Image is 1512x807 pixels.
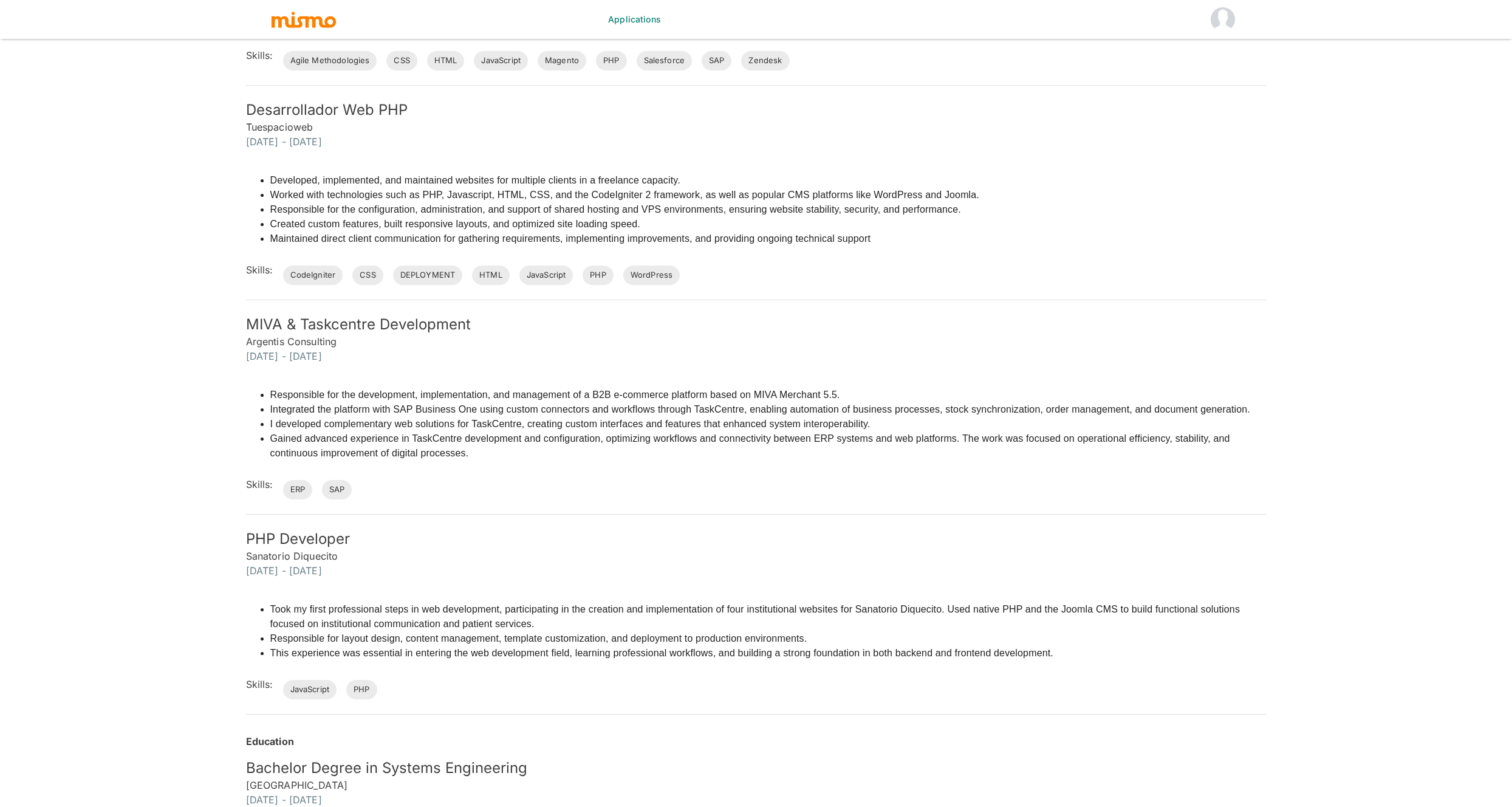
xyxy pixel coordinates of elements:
h6: Skills: [246,48,273,63]
span: PHP [346,684,377,696]
span: SAP [322,484,352,496]
span: CSS [386,55,417,67]
span: Salesforce [637,55,693,67]
li: Gained advanced experience in TaskCentre development and configuration, optimizing workflows and ... [270,431,1267,461]
li: I developed complementary web solutions for TaskCentre, creating custom interfaces and features t... [270,417,1267,431]
li: This experience was essential in entering the web development field, learning professional workfl... [270,646,1267,661]
span: WordPress [623,269,680,281]
li: Created custom features, built responsive layouts, and optimized site loading speed. [270,217,979,232]
span: CodeIgniter [283,269,343,281]
h6: [DATE] - [DATE] [246,563,1267,578]
h6: Education [246,734,1267,749]
li: Maintained direct client communication for gathering requirements, implementing improvements, and... [270,232,979,246]
span: JavaScript [474,55,528,67]
span: ERP [283,484,312,496]
li: Developed, implemented, and maintained websites for multiple clients in a freelance capacity. [270,173,979,188]
span: CSS [352,269,383,281]
h6: Skills: [246,477,273,492]
li: Integrated the platform with SAP Business One using custom connectors and workflows through TaskC... [270,402,1267,417]
span: Magento [538,55,586,67]
li: Responsible for layout design, content management, template customization, and deployment to prod... [270,631,1267,646]
h6: Argentis Consulting [246,334,1267,349]
h5: Desarrollador Web PHP [246,100,1267,120]
span: HTML [472,269,510,281]
li: Responsible for the configuration, administration, and support of shared hosting and VPS environm... [270,202,979,217]
span: HTML [427,55,465,67]
h6: [DATE] - [DATE] [246,792,1267,807]
h6: [DATE] - [DATE] [246,349,1267,363]
h5: MIVA & Taskcentre Development [246,315,1267,334]
img: logo [270,10,337,29]
img: Jinal HM [1211,7,1235,32]
li: Took my first professional steps in web development, participating in the creation and implementa... [270,602,1267,631]
span: DEPLOYMENT [393,269,463,281]
span: Zendesk [741,55,789,67]
h6: [DATE] - [DATE] [246,134,1267,149]
h6: Sanatorio Diquecito [246,549,1267,563]
h5: PHP Developer [246,529,1267,549]
span: SAP [702,55,731,67]
h6: Skills: [246,263,273,277]
span: PHP [596,55,626,67]
h6: Skills: [246,677,273,692]
h5: Bachelor Degree in Systems Engineering [246,758,1267,778]
li: Worked with technologies such as PHP, Javascript, HTML, CSS, and the CodeIgniter 2 framework, as ... [270,188,979,202]
span: JavaScript [519,269,573,281]
li: Responsible for the development, implementation, and management of a B2B e-commerce platform base... [270,388,1267,402]
span: JavaScript [283,684,337,696]
h6: Tuespacioweb [246,120,1267,134]
h6: [GEOGRAPHIC_DATA] [246,778,1267,792]
span: Agile Methodologies [283,55,377,67]
span: PHP [583,269,613,281]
